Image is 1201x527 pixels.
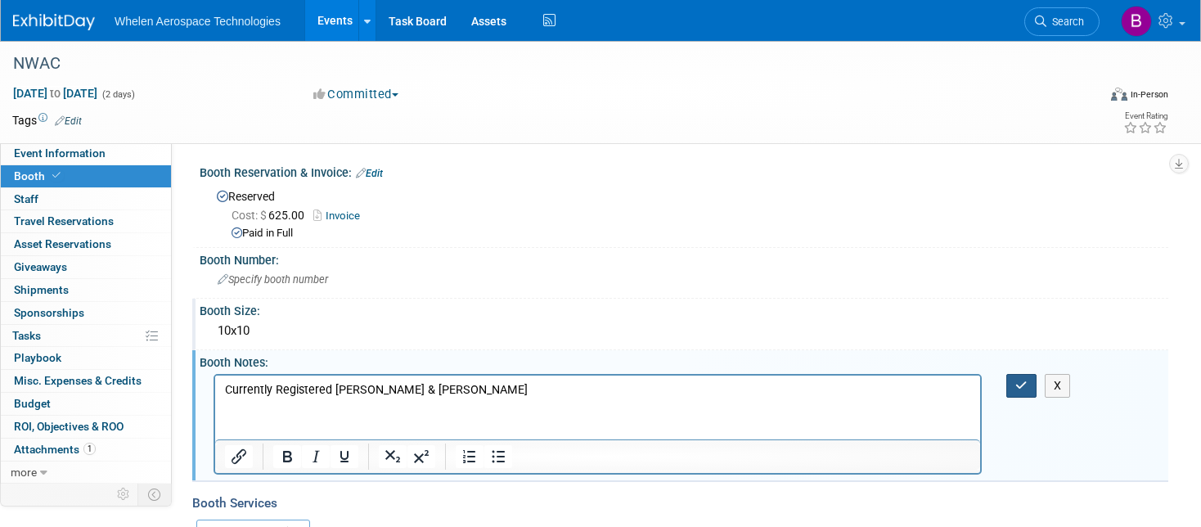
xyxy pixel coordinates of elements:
button: X [1045,374,1071,398]
button: Committed [308,86,405,103]
a: ROI, Objectives & ROO [1,416,171,438]
span: Asset Reservations [14,237,111,250]
div: Booth Number: [200,248,1168,268]
a: Staff [1,188,171,210]
span: 1 [83,443,96,455]
a: Asset Reservations [1,233,171,255]
a: Budget [1,393,171,415]
a: Sponsorships [1,302,171,324]
a: Edit [55,115,82,127]
span: Budget [14,397,51,410]
a: Event Information [1,142,171,164]
a: Invoice [313,209,368,222]
span: Shipments [14,283,69,296]
span: Staff [14,192,38,205]
span: Sponsorships [14,306,84,319]
span: Giveaways [14,260,67,273]
span: Tasks [12,329,41,342]
span: to [47,87,63,100]
div: Booth Services [192,494,1168,512]
span: Specify booth number [218,273,328,286]
div: 10x10 [212,318,1156,344]
td: Toggle Event Tabs [138,484,172,505]
button: Subscript [379,445,407,468]
a: Travel Reservations [1,210,171,232]
button: Bold [273,445,301,468]
a: Booth [1,165,171,187]
iframe: Rich Text Area [215,376,980,439]
span: Whelen Aerospace Technologies [115,15,281,28]
button: Superscript [407,445,435,468]
span: Travel Reservations [14,214,114,227]
div: Booth Reservation & Invoice: [200,160,1168,182]
div: Event Format [996,85,1169,110]
button: Insert/edit link [225,445,253,468]
button: Bullet list [484,445,512,468]
div: In-Person [1130,88,1168,101]
div: Event Rating [1123,112,1167,120]
img: Format-Inperson.png [1111,88,1127,101]
i: Booth reservation complete [52,171,61,180]
a: more [1,462,171,484]
span: Cost: $ [232,209,268,222]
span: Attachments [14,443,96,456]
span: Booth [14,169,64,182]
div: NWAC [7,49,1070,79]
a: Edit [356,168,383,179]
span: more [11,466,37,479]
a: Search [1024,7,1100,36]
span: 625.00 [232,209,311,222]
div: Booth Size: [200,299,1168,319]
div: Reserved [212,184,1156,241]
td: Tags [12,112,82,128]
span: Misc. Expenses & Credits [14,374,142,387]
button: Underline [331,445,358,468]
a: Shipments [1,279,171,301]
td: Personalize Event Tab Strip [110,484,138,505]
div: Booth Notes: [200,350,1168,371]
img: Bree Wheeler [1121,6,1152,37]
span: Playbook [14,351,61,364]
a: Attachments1 [1,439,171,461]
a: Playbook [1,347,171,369]
span: Event Information [14,146,106,160]
div: Paid in Full [232,226,1156,241]
img: ExhibitDay [13,14,95,30]
a: Tasks [1,325,171,347]
button: Numbered list [456,445,484,468]
span: [DATE] [DATE] [12,86,98,101]
a: Misc. Expenses & Credits [1,370,171,392]
span: ROI, Objectives & ROO [14,420,124,433]
a: Giveaways [1,256,171,278]
button: Italic [302,445,330,468]
span: Search [1046,16,1084,28]
span: (2 days) [101,89,135,100]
